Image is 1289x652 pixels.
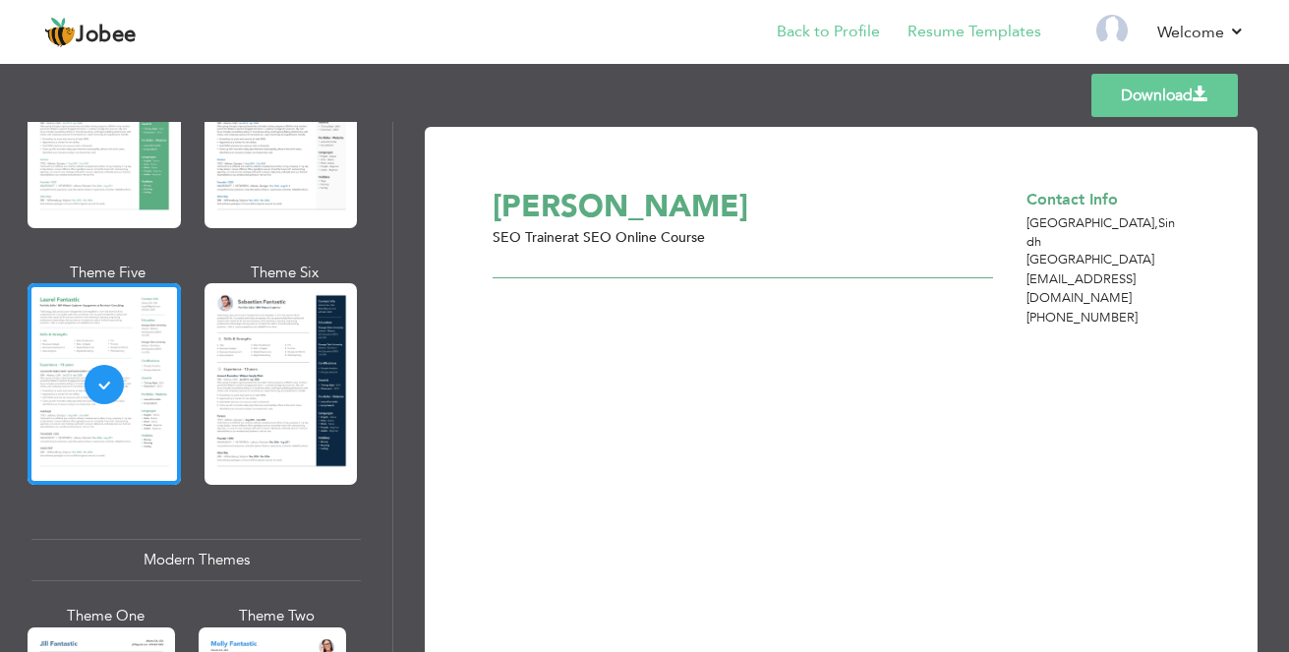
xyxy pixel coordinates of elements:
[44,17,137,48] a: Jobee
[1026,309,1138,326] span: [PHONE_NUMBER]
[208,263,362,283] div: Theme Six
[44,17,76,48] img: jobee.io
[31,263,185,283] div: Theme Five
[31,539,361,581] div: Modern Themes
[777,21,880,43] a: Back to Profile
[567,228,705,247] span: at SEO Online Course
[1026,251,1154,268] span: [GEOGRAPHIC_DATA]
[1026,270,1136,307] span: [EMAIL_ADDRESS][DOMAIN_NAME]
[1096,15,1128,46] img: Profile Img
[1016,214,1190,269] div: Sindh
[76,25,137,46] span: Jobee
[482,185,1027,228] div: [PERSON_NAME]
[1026,214,1154,232] span: [GEOGRAPHIC_DATA]
[1091,74,1238,117] a: Download
[1154,214,1158,232] span: ,
[1157,21,1245,44] a: Welcome
[908,21,1041,43] a: Resume Templates
[203,606,350,626] div: Theme Two
[1026,189,1118,210] span: Contact Info
[493,228,567,247] span: SEO Trainer
[31,606,179,626] div: Theme One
